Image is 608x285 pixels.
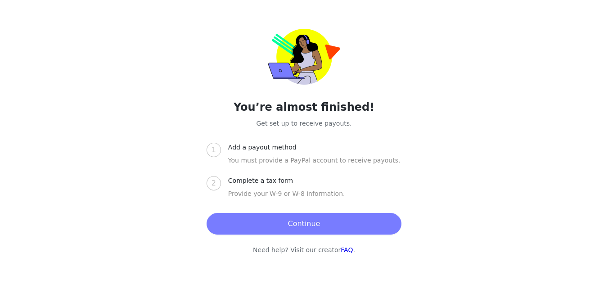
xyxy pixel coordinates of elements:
[268,29,340,85] img: trolley-payout-onboarding.png
[228,143,304,152] div: Add a payout method
[158,119,450,128] p: Get set up to receive payouts.
[212,145,216,154] span: 1
[207,213,401,235] button: Continue
[228,156,401,176] div: You must provide a PayPal account to receive payouts.
[228,176,300,185] div: Complete a tax form
[228,189,401,209] div: Provide your W-9 or W-8 information.
[212,179,216,187] span: 2
[158,245,450,255] p: Need help? Visit our creator .
[158,99,450,115] h2: You’re almost finished!
[341,246,353,253] a: FAQ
